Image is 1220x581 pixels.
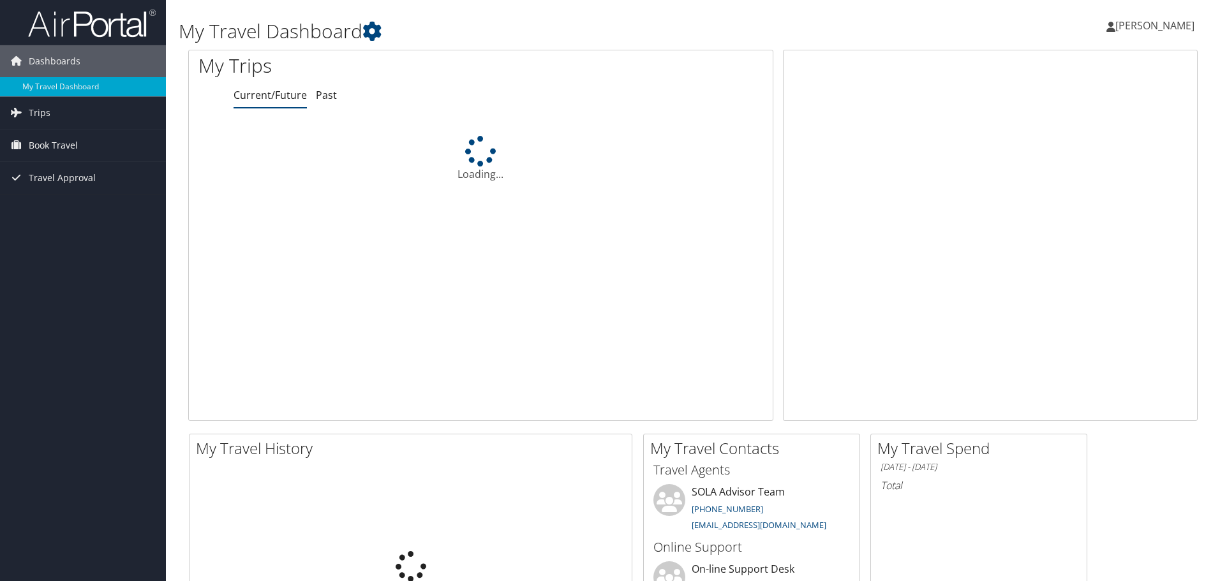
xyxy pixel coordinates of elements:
span: [PERSON_NAME] [1115,18,1194,33]
h1: My Trips [198,52,520,79]
h3: Travel Agents [653,461,850,479]
span: Dashboards [29,45,80,77]
span: Travel Approval [29,162,96,194]
h2: My Travel History [196,438,632,459]
span: Book Travel [29,129,78,161]
a: [EMAIL_ADDRESS][DOMAIN_NAME] [692,519,826,531]
a: [PERSON_NAME] [1106,6,1207,45]
h1: My Travel Dashboard [179,18,865,45]
a: Current/Future [234,88,307,102]
a: [PHONE_NUMBER] [692,503,763,515]
div: Loading... [189,136,773,182]
h3: Online Support [653,538,850,556]
h2: My Travel Spend [877,438,1087,459]
li: SOLA Advisor Team [647,484,856,536]
img: airportal-logo.png [28,8,156,38]
a: Past [316,88,337,102]
h6: Total [881,478,1077,492]
h6: [DATE] - [DATE] [881,461,1077,473]
span: Trips [29,97,50,129]
h2: My Travel Contacts [650,438,859,459]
